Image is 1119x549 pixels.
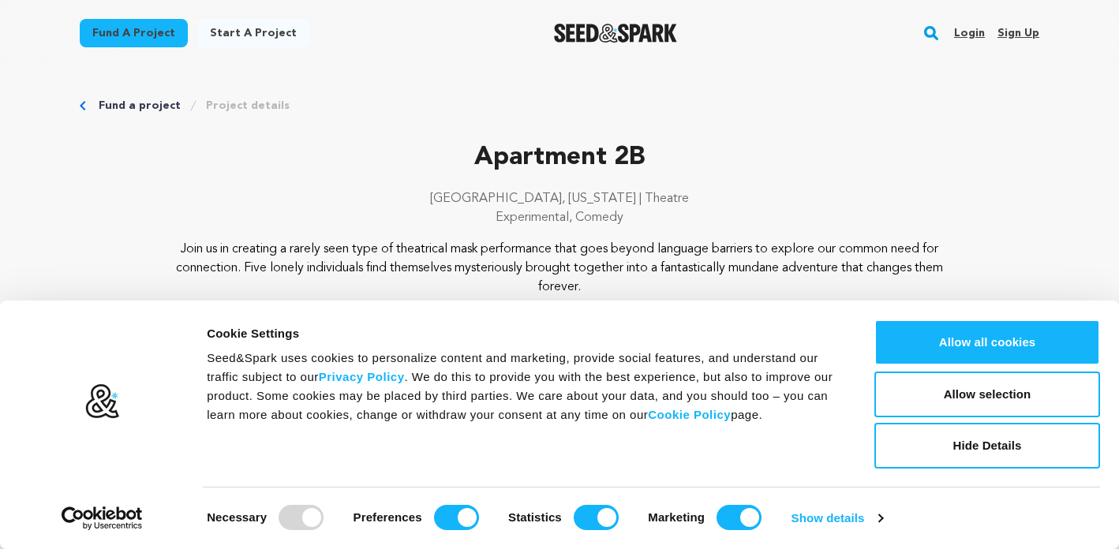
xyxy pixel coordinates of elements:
a: Usercentrics Cookiebot - opens in a new window [33,506,171,530]
button: Hide Details [874,423,1100,469]
strong: Preferences [354,510,422,524]
button: Allow all cookies [874,319,1100,365]
button: Allow selection [874,372,1100,417]
a: Fund a project [80,19,188,47]
legend: Consent Selection [206,499,207,499]
p: [GEOGRAPHIC_DATA], [US_STATE] | Theatre [80,189,1039,208]
div: Breadcrumb [80,98,1039,114]
p: Join us in creating a rarely seen type of theatrical mask performance that goes beyond language b... [176,240,944,297]
strong: Marketing [648,510,705,524]
div: Seed&Spark uses cookies to personalize content and marketing, provide social features, and unders... [207,349,839,424]
a: Show details [792,506,883,530]
img: logo [84,383,120,420]
img: Seed&Spark Logo Dark Mode [554,24,678,43]
a: Login [954,21,985,46]
a: Sign up [997,21,1039,46]
a: Privacy Policy [319,370,405,383]
a: Project details [206,98,290,114]
div: Cookie Settings [207,324,839,343]
strong: Necessary [207,510,267,524]
a: Seed&Spark Homepage [554,24,678,43]
strong: Statistics [508,510,562,524]
a: Start a project [197,19,309,47]
p: Experimental, Comedy [80,208,1039,227]
a: Cookie Policy [648,408,731,421]
p: Apartment 2B [80,139,1039,177]
a: Fund a project [99,98,181,114]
